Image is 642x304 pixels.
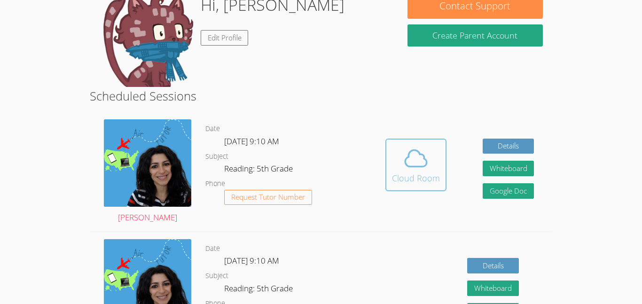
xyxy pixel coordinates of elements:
h2: Scheduled Sessions [90,87,552,105]
dd: Reading: 5th Grade [224,282,295,298]
dt: Date [205,243,220,255]
span: [DATE] 9:10 AM [224,255,279,266]
dd: Reading: 5th Grade [224,162,295,178]
a: Details [467,258,519,273]
a: [PERSON_NAME] [104,119,191,225]
button: Request Tutor Number [224,190,312,205]
button: Whiteboard [467,281,519,296]
span: Request Tutor Number [231,194,305,201]
span: [DATE] 9:10 AM [224,136,279,147]
a: Edit Profile [201,30,249,46]
a: Google Doc [483,183,534,199]
img: air%20tutor%20avatar.png [104,119,191,207]
div: Cloud Room [392,171,440,185]
a: Details [483,139,534,154]
button: Whiteboard [483,161,534,176]
button: Cloud Room [385,139,446,191]
dt: Subject [205,151,228,163]
dt: Phone [205,178,225,190]
dt: Subject [205,270,228,282]
button: Create Parent Account [407,24,543,47]
dt: Date [205,123,220,135]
